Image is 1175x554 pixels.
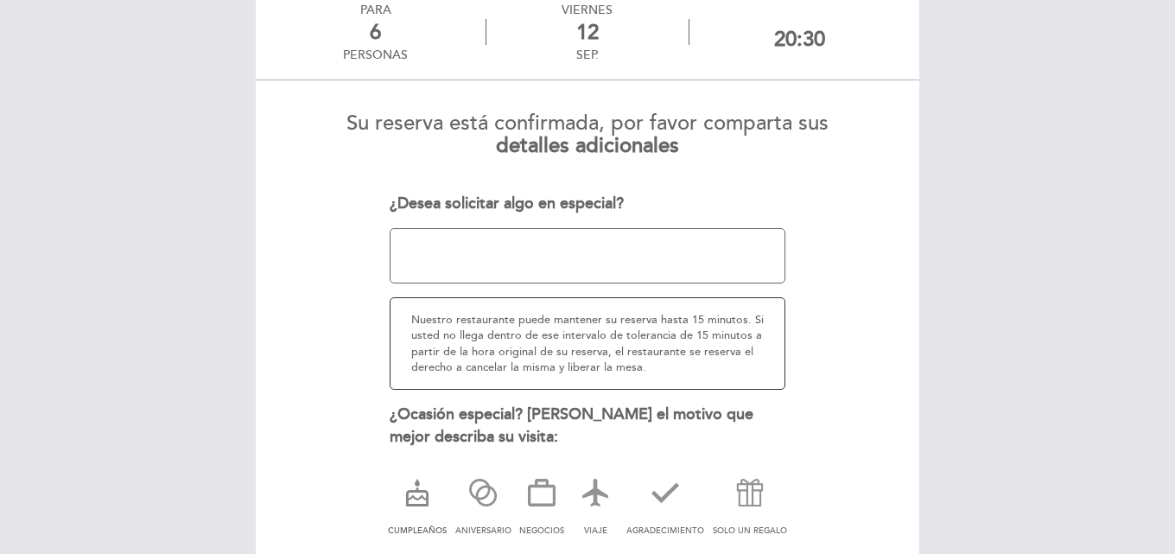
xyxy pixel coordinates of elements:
[486,48,688,62] div: sep.
[343,3,408,17] div: PARA
[496,133,679,158] b: detalles adicionales
[346,111,829,136] span: Su reserva está confirmada, por favor comparta sus
[774,27,825,52] div: 20:30
[343,20,408,45] div: 6
[390,404,786,448] div: ¿Ocasión especial? [PERSON_NAME] el motivo que mejor describa su visita:
[519,525,564,536] span: NEGOCIOS
[486,3,688,17] div: viernes
[390,297,786,390] div: Nuestro restaurante puede mantener su reserva hasta 15 minutos. Si usted no llega dentro de ese i...
[390,193,786,215] div: ¿Desea solicitar algo en especial?
[343,48,408,62] div: personas
[626,525,704,536] span: AGRADECIMIENTO
[713,525,787,536] span: SOLO UN REGALO
[486,20,688,45] div: 12
[455,525,511,536] span: ANIVERSARIO
[388,525,447,536] span: CUMPLEAÑOS
[584,525,607,536] span: VIAJE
